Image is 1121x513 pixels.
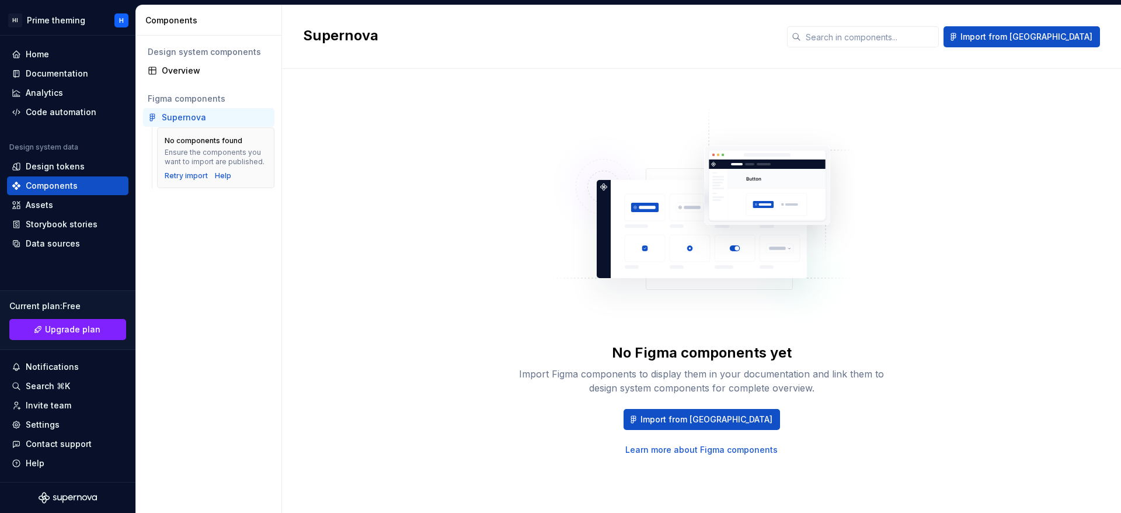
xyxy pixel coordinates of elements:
[944,26,1100,47] button: Import from [GEOGRAPHIC_DATA]
[148,93,270,105] div: Figma components
[26,180,78,192] div: Components
[27,15,85,26] div: Prime theming
[7,454,128,473] button: Help
[7,435,128,453] button: Contact support
[7,103,128,122] a: Code automation
[7,415,128,434] a: Settings
[26,68,88,79] div: Documentation
[162,112,206,123] div: Supernova
[143,108,274,127] a: Supernova
[625,444,778,456] a: Learn more about Figma components
[26,199,53,211] div: Assets
[26,238,80,249] div: Data sources
[801,26,939,47] input: Search in components...
[26,106,96,118] div: Code automation
[215,171,231,181] a: Help
[612,344,792,362] div: No Figma components yet
[7,157,128,176] a: Design tokens
[26,161,85,172] div: Design tokens
[26,380,70,392] div: Search ⌘K
[26,438,92,450] div: Contact support
[8,13,22,27] div: HI
[7,45,128,64] a: Home
[165,136,242,145] div: No components found
[2,8,133,33] button: HIPrime themingH
[9,319,126,340] a: Upgrade plan
[7,396,128,415] a: Invite team
[119,16,124,25] div: H
[148,46,270,58] div: Design system components
[26,48,49,60] div: Home
[26,400,71,411] div: Invite team
[45,324,100,335] span: Upgrade plan
[162,65,270,77] div: Overview
[515,367,889,395] div: Import Figma components to display them in your documentation and link them to design system comp...
[165,148,267,167] div: Ensure the components you want to import are published.
[7,358,128,376] button: Notifications
[39,492,97,504] svg: Supernova Logo
[7,234,128,253] a: Data sources
[26,87,63,99] div: Analytics
[143,61,274,80] a: Overview
[7,84,128,102] a: Analytics
[624,409,780,430] button: Import from [GEOGRAPHIC_DATA]
[26,419,60,431] div: Settings
[26,361,79,373] div: Notifications
[9,143,78,152] div: Design system data
[26,219,98,230] div: Storybook stories
[7,196,128,214] a: Assets
[960,31,1092,43] span: Import from [GEOGRAPHIC_DATA]
[26,457,44,469] div: Help
[640,414,772,425] span: Import from [GEOGRAPHIC_DATA]
[7,215,128,234] a: Storybook stories
[165,171,208,181] button: Retry import
[303,26,773,45] h2: Supernova
[7,176,128,195] a: Components
[9,300,126,312] div: Current plan : Free
[145,15,277,26] div: Components
[7,377,128,396] button: Search ⌘K
[7,64,128,83] a: Documentation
